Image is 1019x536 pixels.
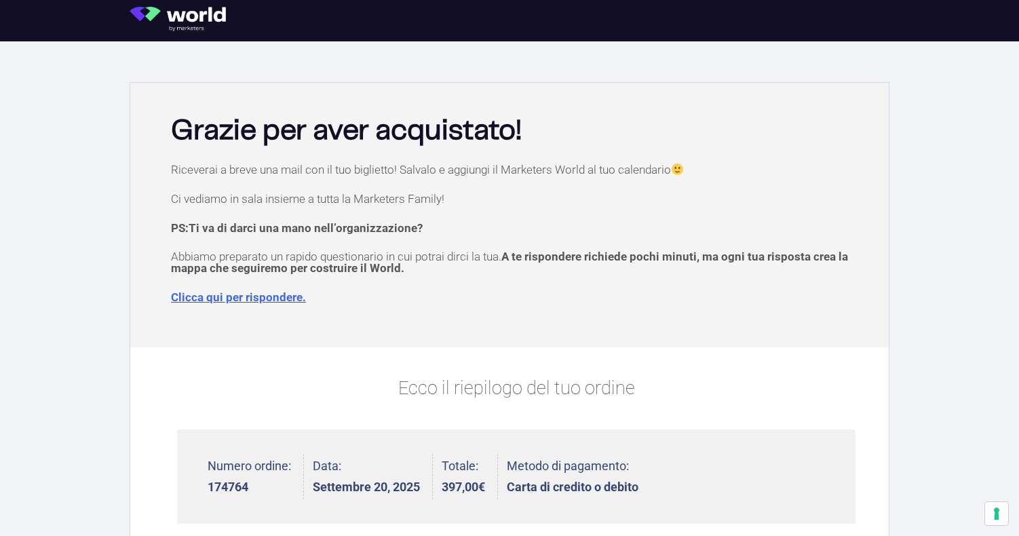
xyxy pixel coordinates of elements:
[313,481,420,493] strong: Settembre 20, 2025
[442,454,498,499] li: Totale:
[171,193,862,205] p: Ci vediamo in sala insieme a tutta la Marketers Family!
[442,480,485,494] bdi: 397,00
[507,454,638,499] li: Metodo di pagamento:
[507,481,638,493] strong: Carta di credito o debito
[313,454,433,499] li: Data:
[171,117,522,145] b: Grazie per aver acquistato!
[189,221,423,235] span: Ti va di darci una mano nell’organizzazione?
[11,483,52,524] iframe: Customerly Messenger Launcher
[171,164,862,176] p: Riceverai a breve una mail con il tuo biglietto! Salvalo e aggiungi il Marketers World al tuo cal...
[171,290,306,304] a: Clicca qui per rispondere.
[672,164,683,175] img: 🙂
[985,502,1008,525] button: Le tue preferenze relative al consenso per le tecnologie di tracciamento
[171,221,423,235] strong: PS:
[208,454,304,499] li: Numero ordine:
[208,481,291,493] strong: 174764
[171,250,848,275] span: A te rispondere richiede pochi minuti, ma ogni tua risposta crea la mappa che seguiremo per costr...
[171,251,862,274] p: Abbiamo preparato un rapido questionario in cui potrai dirci la tua.
[177,375,855,402] p: Ecco il riepilogo del tuo ordine
[478,480,485,494] span: €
